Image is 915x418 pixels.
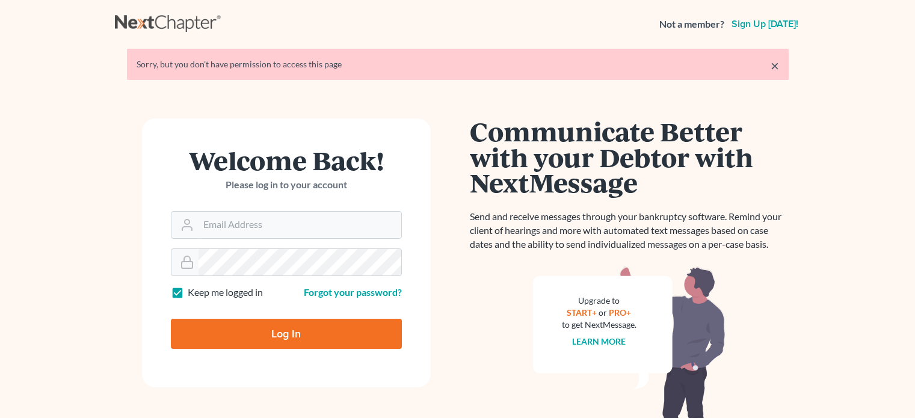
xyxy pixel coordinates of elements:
[572,336,626,346] a: Learn more
[659,17,724,31] strong: Not a member?
[137,58,779,70] div: Sorry, but you don't have permission to access this page
[470,118,789,195] h1: Communicate Better with your Debtor with NextMessage
[567,307,597,318] a: START+
[729,19,801,29] a: Sign up [DATE]!
[171,178,402,192] p: Please log in to your account
[171,147,402,173] h1: Welcome Back!
[609,307,631,318] a: PRO+
[188,286,263,300] label: Keep me logged in
[562,319,636,331] div: to get NextMessage.
[599,307,607,318] span: or
[470,210,789,251] p: Send and receive messages through your bankruptcy software. Remind your client of hearings and mo...
[771,58,779,73] a: ×
[562,295,636,307] div: Upgrade to
[199,212,401,238] input: Email Address
[304,286,402,298] a: Forgot your password?
[171,319,402,349] input: Log In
